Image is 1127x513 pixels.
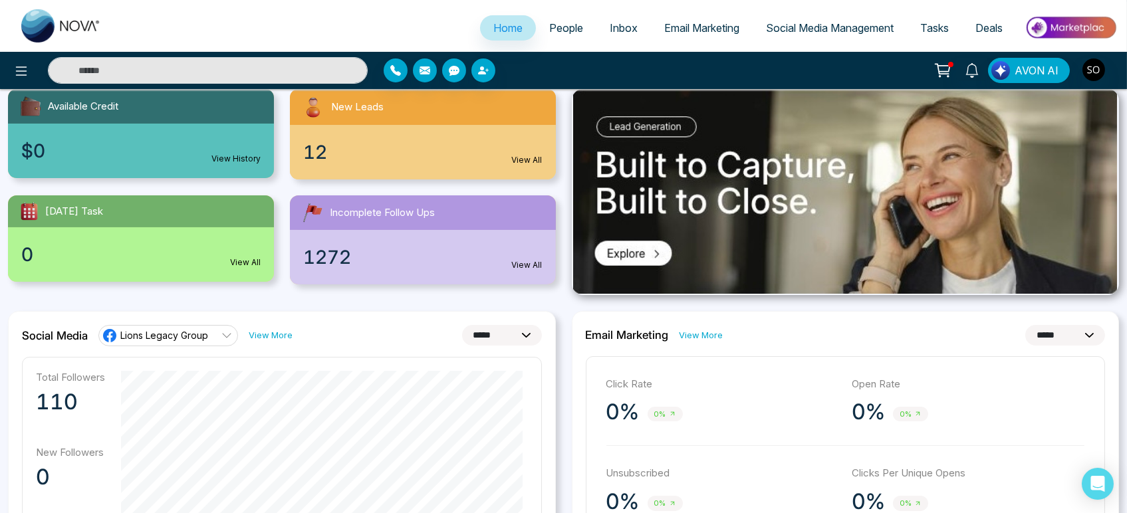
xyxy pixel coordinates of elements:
span: $0 [21,137,45,165]
a: New Leads12View All [282,89,564,179]
a: View All [512,154,543,166]
p: Total Followers [36,371,105,383]
span: Lions Legacy Group [120,329,208,342]
span: [DATE] Task [45,204,103,219]
a: Social Media Management [753,15,907,41]
img: availableCredit.svg [19,94,43,118]
span: 0% [893,407,928,422]
span: 1272 [303,243,351,271]
span: 0% [648,496,683,511]
a: Incomplete Follow Ups1272View All [282,195,564,284]
span: Deals [975,21,1003,35]
span: People [549,21,583,35]
img: Nova CRM Logo [21,9,101,43]
h2: Email Marketing [586,328,669,342]
a: Deals [962,15,1016,41]
a: View History [211,153,261,165]
span: New Leads [331,100,384,115]
span: 0 [21,241,33,268]
a: View All [512,259,543,271]
p: New Followers [36,446,105,459]
div: Open Intercom Messenger [1082,468,1114,500]
p: Clicks Per Unique Opens [852,466,1084,481]
img: User Avatar [1082,58,1105,81]
p: 0% [852,399,885,425]
a: Tasks [907,15,962,41]
img: Market-place.gif [1023,13,1119,43]
span: 0% [893,496,928,511]
span: AVON AI [1015,62,1059,78]
span: Home [493,21,523,35]
p: 110 [36,389,105,415]
a: Inbox [596,15,651,41]
span: Available Credit [48,99,118,114]
h2: Social Media [22,329,88,342]
a: View More [680,329,723,342]
a: Home [480,15,536,41]
span: Social Media Management [766,21,894,35]
a: View All [230,256,261,268]
img: . [573,89,1117,294]
a: Email Marketing [651,15,753,41]
img: followUps.svg [301,201,324,225]
button: AVON AI [988,58,1070,83]
img: Lead Flow [991,61,1010,80]
span: Inbox [610,21,638,35]
p: Unsubscribed [606,466,839,481]
span: Email Marketing [664,21,739,35]
p: Click Rate [606,377,839,392]
span: Incomplete Follow Ups [330,205,435,221]
span: 0% [648,407,683,422]
span: Tasks [920,21,949,35]
p: 0 [36,464,105,490]
a: People [536,15,596,41]
img: todayTask.svg [19,201,40,222]
p: 0% [606,399,640,425]
img: newLeads.svg [301,94,326,120]
p: Open Rate [852,377,1084,392]
a: View More [249,329,293,342]
span: 12 [303,138,327,166]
